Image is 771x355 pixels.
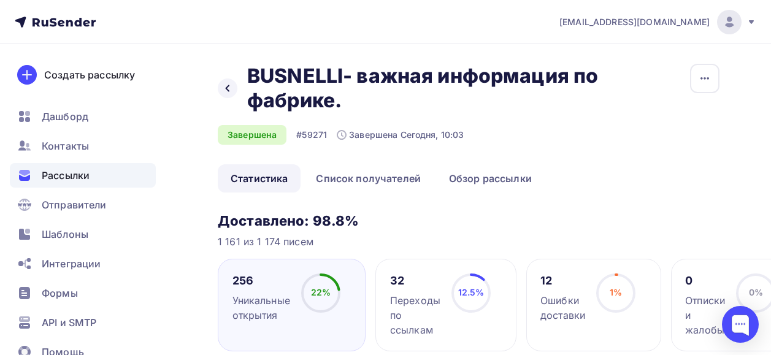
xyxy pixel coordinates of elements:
div: Переходы по ссылкам [390,293,440,337]
span: Интеграции [42,256,101,271]
a: Контакты [10,134,156,158]
a: Список получателей [303,164,434,193]
span: Формы [42,286,78,300]
a: Шаблоны [10,222,156,246]
div: 1 161 из 1 174 писем [218,234,719,249]
div: Создать рассылку [44,67,135,82]
h2: BUSNELLI- важная информация по фабрике. [247,64,618,113]
span: 1% [610,287,622,297]
a: Рассылки [10,163,156,188]
span: Отправители [42,197,107,212]
a: Отправители [10,193,156,217]
span: [EMAIL_ADDRESS][DOMAIN_NAME] [559,16,710,28]
a: Формы [10,281,156,305]
div: #59271 [296,129,327,141]
a: Статистика [218,164,301,193]
h3: Доставлено: 98.8% [218,212,719,229]
div: 256 [232,273,290,288]
div: 12 [540,273,585,288]
a: [EMAIL_ADDRESS][DOMAIN_NAME] [559,10,756,34]
div: Завершена [218,125,286,145]
span: Контакты [42,139,89,153]
span: 22% [311,287,331,297]
div: Ошибки доставки [540,293,585,323]
span: Шаблоны [42,227,88,242]
a: Дашборд [10,104,156,129]
span: 12.5% [458,287,485,297]
div: 32 [390,273,440,288]
span: 0% [749,287,763,297]
div: 0 [685,273,725,288]
div: Отписки и жалобы [685,293,725,337]
span: Рассылки [42,168,90,183]
span: API и SMTP [42,315,96,330]
a: Обзор рассылки [436,164,545,193]
div: Уникальные открытия [232,293,290,323]
span: Дашборд [42,109,88,124]
div: Завершена Сегодня, 10:03 [337,129,464,141]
